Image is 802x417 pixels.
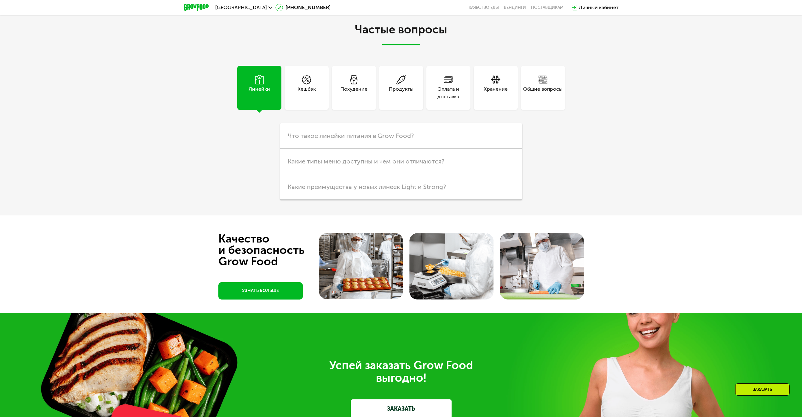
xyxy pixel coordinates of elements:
div: Качество и безопасность Grow Food [218,233,328,267]
a: Качество еды [469,5,499,10]
div: Продукты [389,85,413,100]
a: УЗНАТЬ БОЛЬШЕ [218,282,303,300]
div: Похудение [340,85,367,100]
div: Успей заказать Grow Food выгодно! [225,359,578,384]
div: Заказать [735,383,790,396]
span: Какие типы меню доступны и чем они отличаются? [288,157,444,165]
div: Общие вопросы [523,85,563,100]
a: Вендинги [504,5,526,10]
span: [GEOGRAPHIC_DATA] [215,5,267,10]
a: [PHONE_NUMBER] [275,4,331,11]
h2: Частые вопросы [225,23,578,45]
div: Личный кабинет [579,4,619,11]
div: Линейки [249,85,270,100]
div: Кешбэк [297,85,316,100]
div: поставщикам [531,5,563,10]
div: Оплата и доставка [426,85,470,100]
span: Какие преимущества у новых линеек Light и Strong? [288,183,446,191]
span: Что такое линейки питания в Grow Food? [288,132,414,140]
div: Хранение [484,85,508,100]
